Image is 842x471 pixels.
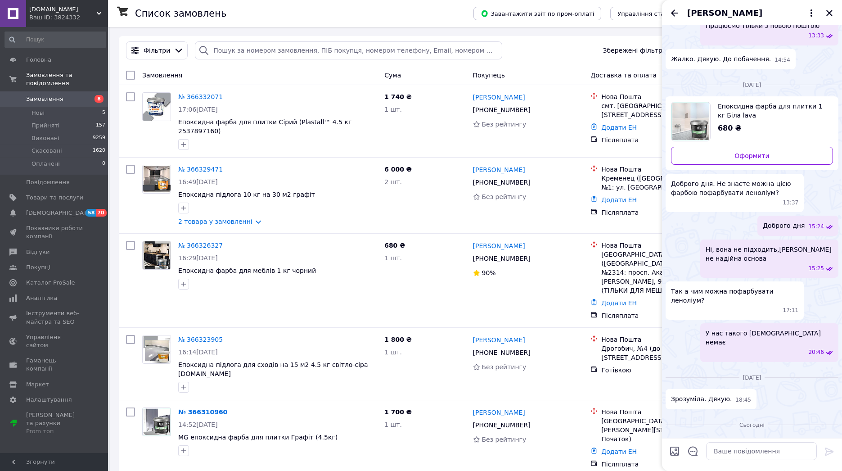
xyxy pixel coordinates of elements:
span: Без рейтингу [482,363,527,371]
a: № 366323905 [178,336,223,343]
div: Prom топ [26,427,83,435]
button: Управління статусами [610,7,693,20]
div: [PHONE_NUMBER] [471,104,532,116]
div: Нова Пошта [601,241,725,250]
a: Епоксидна підлога 10 кг на 30 м2 графіт [178,191,315,198]
div: Післяплата [601,208,725,217]
a: Фото товару [142,408,171,436]
a: 2 товара у замовленні [178,218,252,225]
a: MG епоксидна фарба для плитки Графіт (4.5кг) [178,434,338,441]
div: Нова Пошта [601,335,725,344]
span: Аналітика [26,294,57,302]
a: Додати ЕН [601,299,637,307]
span: 1 шт. [384,421,402,428]
span: 1620 [93,147,105,155]
span: Оплачені [32,160,60,168]
div: [PHONE_NUMBER] [471,252,532,265]
span: 680 ₴ [384,242,405,249]
div: [PHONE_NUMBER] [471,346,532,359]
img: Фото товару [143,93,171,121]
h1: Список замовлень [135,8,226,19]
span: 1 800 ₴ [384,336,412,343]
span: Налаштування [26,396,72,404]
span: 90% [482,269,496,276]
span: Покупці [26,263,50,272]
a: № 366332071 [178,93,223,100]
span: 20:46 01.10.2025 [808,349,824,356]
button: Відкрити шаблони відповідей [687,445,699,457]
div: Післяплата [601,136,725,145]
a: № 366329471 [178,166,223,173]
span: 16:49[DATE] [178,178,218,186]
div: Післяплата [601,311,725,320]
span: Нове повідомлення [721,438,783,445]
a: [PERSON_NAME] [473,335,525,344]
a: Фото товару [142,92,171,121]
div: Нова Пошта [601,165,725,174]
div: 01.10.2025 [666,80,838,89]
button: Завантажити звіт по пром-оплаті [473,7,601,20]
img: Фото товару [143,165,171,193]
span: 17:11 01.10.2025 [783,307,799,314]
span: 15:24 01.10.2025 [808,223,824,231]
span: 6 000 ₴ [384,166,412,173]
span: Епоксидна підлога для сходів на 15 м2 4.5 кг світло-сіра [DOMAIN_NAME] [178,361,368,377]
span: 13:37 01.10.2025 [783,199,799,207]
span: 13:33 18.08.2025 [808,32,824,40]
a: № 366310960 [178,408,227,416]
span: Інструменти веб-майстра та SEO [26,309,83,326]
a: [PERSON_NAME] [473,241,525,250]
span: Прийняті [32,122,59,130]
div: смт. [GEOGRAPHIC_DATA], №1: вул. [STREET_ADDRESS] [601,101,725,119]
span: Без рейтингу [482,121,527,128]
span: Доброго дня. Не знаєте можна цією фарбою пофарбувати леноліум? [671,179,798,197]
span: Виконані [32,134,59,142]
div: 02.10.2025 [666,373,838,382]
img: Фото товару [143,408,171,436]
img: Фото товару [143,241,171,269]
span: Відгуки [26,248,50,256]
div: 12.10.2025 [666,420,838,429]
span: [DATE] [739,82,765,89]
span: 5 [102,109,105,117]
button: [PERSON_NAME] [687,7,817,19]
span: 2 шт. [384,178,402,186]
a: Додати ЕН [601,448,637,455]
div: [PHONE_NUMBER] [471,176,532,189]
span: Жалко. Дякую. До побачення. [671,54,771,64]
span: 1 шт. [384,349,402,356]
span: Так а чим можна пофарбувати леноліум? [671,287,798,305]
a: Додати ЕН [601,124,637,131]
span: Kings.in.ua [29,5,97,14]
span: Працюємо тільки з новою поштою [706,21,820,30]
span: Повідомлення [26,178,70,186]
span: 680 ₴ [718,124,742,132]
span: Головна [26,56,51,64]
span: Завантажити звіт по пром-оплаті [481,9,594,18]
span: Фільтри [144,46,170,55]
span: 14:54 18.08.2025 [774,56,790,64]
span: Ні, вона не підходить,[PERSON_NAME] не надійна основа [706,245,833,263]
input: Пошук [5,32,106,48]
span: 15:25 01.10.2025 [808,265,824,272]
span: Управління статусами [617,10,686,17]
a: Фото товару [142,335,171,364]
div: Нова Пошта [601,92,725,101]
span: 16:14[DATE] [178,349,218,356]
span: 1 шт. [384,106,402,113]
span: Сьогодні [736,421,768,429]
span: 58 [86,209,96,217]
div: Готівкою [601,366,725,375]
span: 0 [102,160,105,168]
span: 14:52[DATE] [178,421,218,428]
a: [PERSON_NAME] [473,408,525,417]
a: № 366326327 [178,242,223,249]
span: Епоксидна фарба для плитки 1 кг Біла lava [718,102,826,120]
span: Маркет [26,380,49,389]
a: Оформити [671,147,833,165]
a: Епоксидна фарба для меблів 1 кг чорний [178,267,316,274]
span: 1 740 ₴ [384,93,412,100]
div: Ваш ID: 3824332 [29,14,108,22]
